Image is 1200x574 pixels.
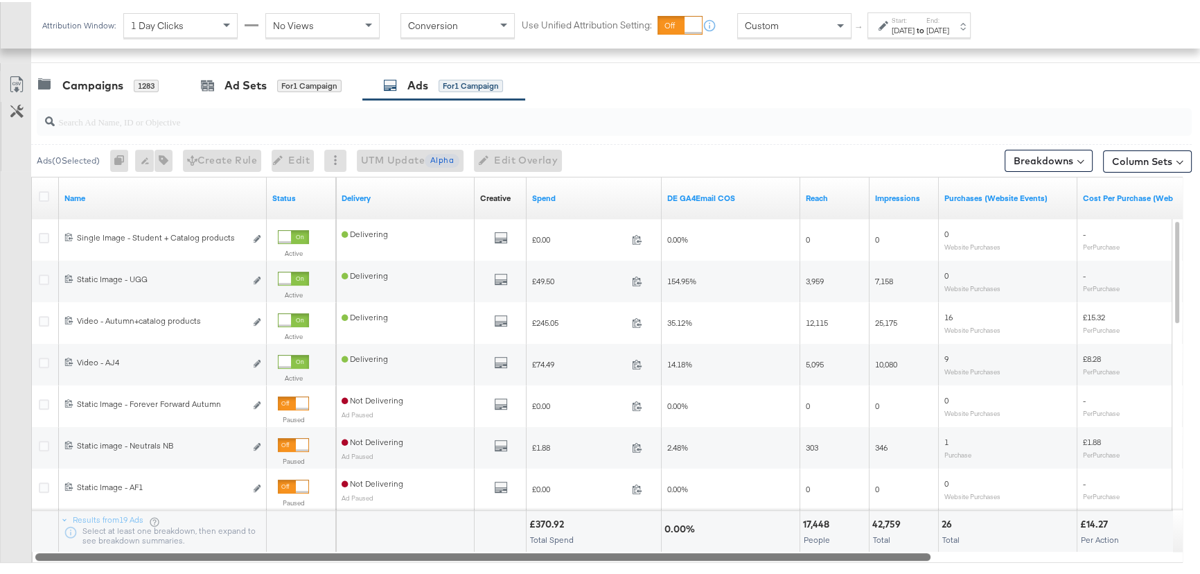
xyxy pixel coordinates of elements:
[944,407,1000,415] sub: Website Purchases
[532,232,626,243] span: £0.00
[64,191,261,202] a: Ad Name.
[342,492,373,500] sub: Ad Paused
[806,482,810,492] span: 0
[1083,365,1120,374] sub: Per Purchase
[480,191,511,202] a: Shows the creative associated with your ad.
[944,351,948,362] span: 9
[278,288,309,297] label: Active
[873,532,890,543] span: Total
[1083,490,1120,498] sub: Per Purchase
[529,516,568,529] div: £370.92
[224,76,267,92] div: Ad Sets
[806,191,864,202] a: The number of people your ad was served to.
[342,227,388,237] span: Delivering
[944,310,953,320] span: 16
[942,532,960,543] span: Total
[944,227,948,237] span: 0
[342,393,403,403] span: Not Delivering
[944,191,1072,202] a: The number of times a purchase was made tracked by your Custom Audience pixel on your website aft...
[872,516,905,529] div: 42,759
[1083,449,1120,457] sub: Per Purchase
[667,399,688,409] span: 0.00%
[944,324,1000,332] sub: Website Purchases
[278,496,309,505] label: Paused
[1083,476,1086,487] span: -
[875,440,888,451] span: 346
[667,232,688,243] span: 0.00%
[806,315,828,326] span: 12,115
[1083,268,1086,279] span: -
[55,101,1087,128] input: Search Ad Name, ID or Objective
[875,482,879,492] span: 0
[944,435,948,445] span: 1
[853,24,866,28] span: ↑
[944,490,1000,498] sub: Website Purchases
[532,399,626,409] span: £0.00
[875,357,897,367] span: 10,080
[875,274,893,284] span: 7,158
[532,274,626,284] span: £49.50
[944,449,971,457] sub: Purchase
[1103,148,1192,171] button: Column Sets
[1083,407,1120,415] sub: Per Purchase
[806,274,824,284] span: 3,959
[667,191,795,202] a: DE NET COS GA4Email
[342,476,403,487] span: Not Delivering
[944,268,948,279] span: 0
[1083,282,1120,290] sub: Per Purchase
[277,78,342,90] div: for 1 Campaign
[806,440,818,451] span: 303
[944,393,948,403] span: 0
[875,399,879,409] span: 0
[37,153,100,165] div: Ads ( 0 Selected)
[875,232,879,243] span: 0
[1080,516,1112,529] div: £14.27
[342,310,388,320] span: Delivering
[278,455,309,464] label: Paused
[342,450,373,458] sub: Ad Paused
[667,274,696,284] span: 154.95%
[522,17,652,30] label: Use Unified Attribution Setting:
[342,191,469,202] a: Reflects the ability of your Ad to achieve delivery.
[131,17,184,30] span: 1 Day Clicks
[892,14,915,23] label: Start:
[1083,241,1120,249] sub: Per Purchase
[407,76,428,92] div: Ads
[532,315,626,326] span: £245.05
[926,23,949,34] div: [DATE]
[806,232,810,243] span: 0
[439,78,503,90] div: for 1 Campaign
[342,408,373,417] sub: Ad Paused
[806,357,824,367] span: 5,095
[1081,532,1119,543] span: Per Action
[272,191,330,202] a: Shows the current state of your Ad.
[667,315,692,326] span: 35.12%
[804,532,830,543] span: People
[77,230,245,241] div: Single Image - Student + Catalog products
[342,351,388,362] span: Delivering
[77,313,245,324] div: Video - Autumn+catalog products
[532,357,626,367] span: £74.49
[803,516,833,529] div: 17,448
[278,372,309,381] label: Active
[77,438,245,449] div: Static image - Neutrals NB
[664,521,699,534] div: 0.00%
[342,268,388,279] span: Delivering
[77,355,245,366] div: Video - AJ4
[892,23,915,34] div: [DATE]
[1083,324,1120,332] sub: Per Purchase
[278,330,309,339] label: Active
[134,78,159,90] div: 1283
[77,272,245,283] div: Static Image - UGG
[875,315,897,326] span: 25,175
[77,397,245,408] div: Static Image - Forever Forward Autumn
[944,282,1000,290] sub: Website Purchases
[62,76,123,92] div: Campaigns
[1083,435,1101,445] span: £1.88
[532,191,656,202] a: The total amount spent to date.
[342,435,403,445] span: Not Delivering
[1083,393,1086,403] span: -
[1005,148,1093,170] button: Breakdowns
[273,17,314,30] span: No Views
[944,365,1000,374] sub: Website Purchases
